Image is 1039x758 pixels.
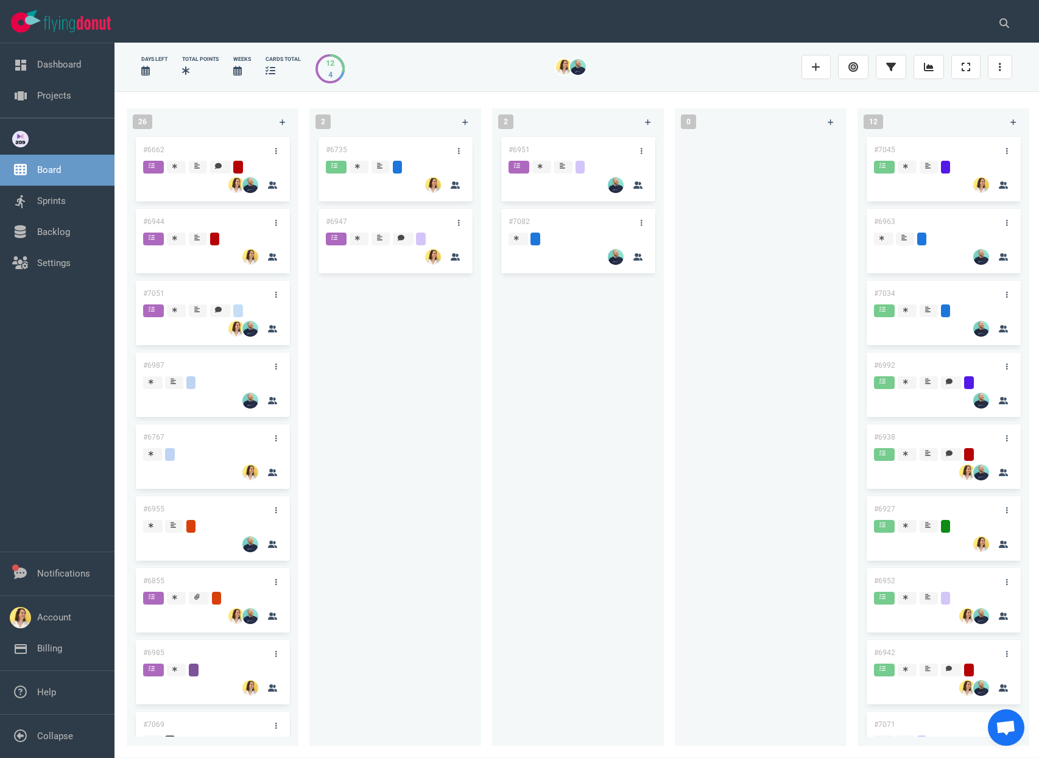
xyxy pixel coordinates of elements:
[242,608,258,624] img: 26
[37,568,90,579] a: Notifications
[143,720,164,729] a: #7069
[874,217,895,226] a: #6963
[874,433,895,441] a: #6938
[973,321,989,337] img: 26
[143,217,164,226] a: #6944
[326,57,334,69] div: 12
[37,643,62,654] a: Billing
[143,505,164,513] a: #6955
[182,55,219,63] div: Total Points
[570,59,586,75] img: 26
[425,249,441,265] img: 26
[242,393,258,409] img: 26
[143,146,164,154] a: #6662
[37,59,81,70] a: Dashboard
[141,55,167,63] div: days left
[37,258,71,268] a: Settings
[874,720,895,729] a: #7071
[326,146,347,154] a: #6735
[37,164,61,175] a: Board
[44,16,111,32] img: Flying Donut text logo
[228,608,244,624] img: 26
[509,146,530,154] a: #6951
[233,55,251,63] div: Weeks
[509,217,530,226] a: #7082
[326,217,347,226] a: #6947
[681,114,696,129] span: 0
[242,536,258,552] img: 26
[242,680,258,696] img: 26
[973,249,989,265] img: 26
[988,709,1024,746] div: Ouvrir le chat
[973,393,989,409] img: 26
[143,648,164,657] a: #6985
[608,249,624,265] img: 26
[37,226,70,237] a: Backlog
[959,465,975,480] img: 26
[228,177,244,193] img: 26
[973,177,989,193] img: 26
[143,361,164,370] a: #6987
[326,69,334,80] div: 4
[37,195,66,206] a: Sprints
[874,146,895,154] a: #7045
[242,465,258,480] img: 26
[973,536,989,552] img: 26
[959,608,975,624] img: 26
[242,321,258,337] img: 26
[874,289,895,298] a: #7034
[874,648,895,657] a: #6942
[959,680,975,696] img: 26
[973,680,989,696] img: 26
[498,114,513,129] span: 2
[973,608,989,624] img: 26
[973,465,989,480] img: 26
[143,289,164,298] a: #7051
[143,577,164,585] a: #6855
[266,55,301,63] div: cards total
[37,687,56,698] a: Help
[133,114,152,129] span: 26
[864,114,883,129] span: 12
[37,731,73,742] a: Collapse
[608,177,624,193] img: 26
[37,612,71,623] a: Account
[425,177,441,193] img: 26
[556,59,572,75] img: 26
[228,321,244,337] img: 26
[874,505,895,513] a: #6927
[143,433,164,441] a: #6767
[874,361,895,370] a: #6992
[315,114,331,129] span: 2
[242,177,258,193] img: 26
[37,90,71,101] a: Projects
[242,249,258,265] img: 26
[874,577,895,585] a: #6952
